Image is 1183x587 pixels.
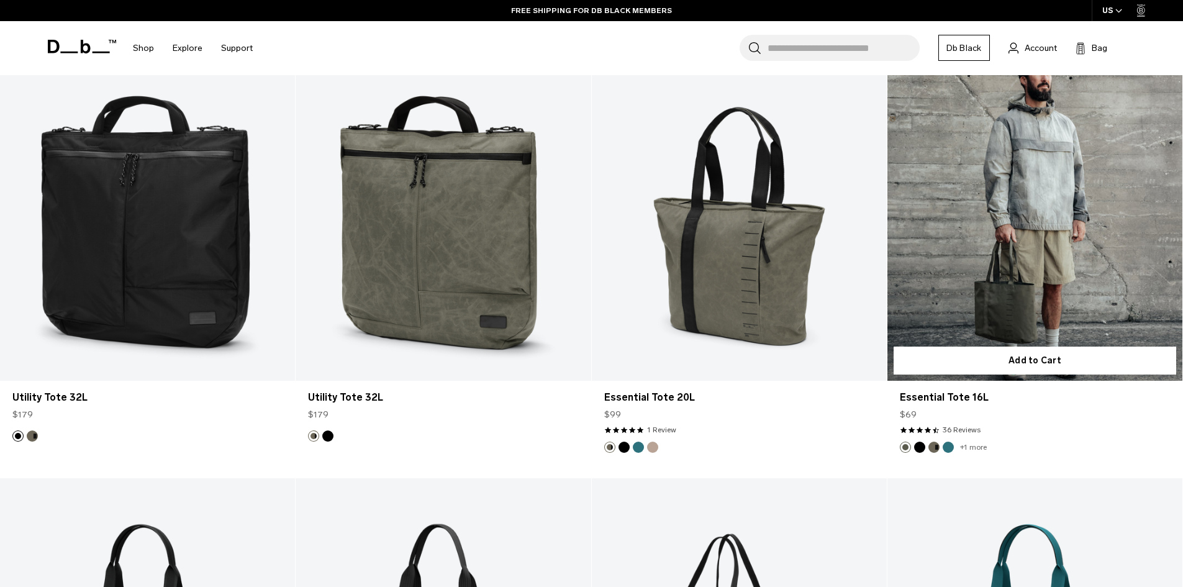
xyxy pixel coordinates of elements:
[221,26,253,70] a: Support
[604,408,621,421] span: $99
[900,390,1170,405] a: Essential Tote 16L
[173,26,202,70] a: Explore
[928,442,940,453] button: Forest Green
[12,390,283,405] a: Utility Tote 32L
[511,5,672,16] a: FREE SHIPPING FOR DB BLACK MEMBERS
[308,408,329,421] span: $179
[894,347,1176,375] button: Add to Cart
[647,442,658,453] button: Fogbow Beige
[124,21,262,75] nav: Main Navigation
[296,53,591,381] a: Utility Tote 32L
[1092,42,1107,55] span: Bag
[960,443,987,452] a: +1 more
[308,390,578,405] a: Utility Tote 32L
[914,442,925,453] button: Black Out
[943,442,954,453] button: Midnight Teal
[1008,40,1057,55] a: Account
[27,430,38,442] button: Forest Green
[12,408,33,421] span: $179
[938,35,990,61] a: Db Black
[887,53,1182,381] a: Essential Tote 16L
[900,442,911,453] button: Moss Green
[308,430,319,442] button: Forest Green
[619,442,630,453] button: Black Out
[133,26,154,70] a: Shop
[900,408,917,421] span: $69
[592,53,887,381] a: Essential Tote 20L
[1076,40,1107,55] button: Bag
[633,442,644,453] button: Midnight Teal
[604,390,874,405] a: Essential Tote 20L
[943,424,981,435] a: 36 reviews
[322,430,333,442] button: Black Out
[604,442,615,453] button: Forest Green
[1025,42,1057,55] span: Account
[12,430,24,442] button: Black Out
[647,424,676,435] a: 1 reviews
